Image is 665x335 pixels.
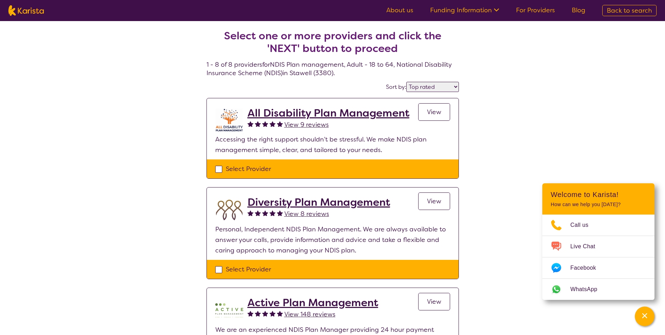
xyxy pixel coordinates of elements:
ul: Choose channel [542,215,654,300]
img: fullstar [270,310,276,316]
span: Facebook [570,263,604,273]
img: fullstar [277,121,283,127]
span: Back to search [607,6,652,15]
img: fullstar [247,121,253,127]
span: Live Chat [570,241,604,252]
a: Back to search [602,5,657,16]
a: Diversity Plan Management [247,196,390,209]
p: Accessing the right support shouldn’t be stressful. We make NDIS plan management simple, clear, a... [215,134,450,155]
a: Active Plan Management [247,296,378,309]
img: duqvjtfkvnzb31ymex15.png [215,196,243,224]
div: Channel Menu [542,183,654,300]
img: at5vqv0lot2lggohlylh.jpg [215,107,243,134]
a: View [418,192,450,210]
img: fullstar [255,310,261,316]
p: Personal, Independent NDIS Plan Management. We are always available to answer your calls, provide... [215,224,450,256]
label: Sort by: [386,83,406,91]
span: View [427,108,441,116]
a: View [418,103,450,121]
p: How can we help you [DATE]? [551,202,646,208]
h2: Select one or more providers and click the 'NEXT' button to proceed [215,29,450,55]
img: fullstar [277,210,283,216]
span: View [427,197,441,205]
img: fullstar [247,210,253,216]
span: View 9 reviews [284,120,329,129]
img: fullstar [270,121,276,127]
a: Web link opens in a new tab. [542,279,654,300]
img: fullstar [262,121,268,127]
span: Call us [570,220,597,230]
span: View 148 reviews [284,310,335,318]
img: fullstar [255,121,261,127]
img: fullstar [247,310,253,316]
a: View 9 reviews [284,119,329,130]
img: pypzb5qm7jexfhutod0x.png [215,296,243,324]
img: fullstar [262,210,268,216]
a: Funding Information [430,6,499,14]
a: All Disability Plan Management [247,107,409,119]
a: About us [386,6,413,14]
a: View 8 reviews [284,209,329,219]
img: fullstar [262,310,268,316]
img: fullstar [277,310,283,316]
a: View 148 reviews [284,309,335,320]
a: Blog [572,6,585,14]
span: View [427,297,441,306]
img: Karista logo [8,5,44,16]
h4: 1 - 8 of 8 providers for NDIS Plan management , Adult - 18 to 64 , National Disability Insurance ... [206,13,459,77]
a: For Providers [516,6,555,14]
a: View [418,293,450,310]
span: WhatsApp [570,284,606,295]
button: Channel Menu [635,307,654,326]
span: View 8 reviews [284,210,329,218]
img: fullstar [270,210,276,216]
h2: Welcome to Karista! [551,190,646,199]
img: fullstar [255,210,261,216]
